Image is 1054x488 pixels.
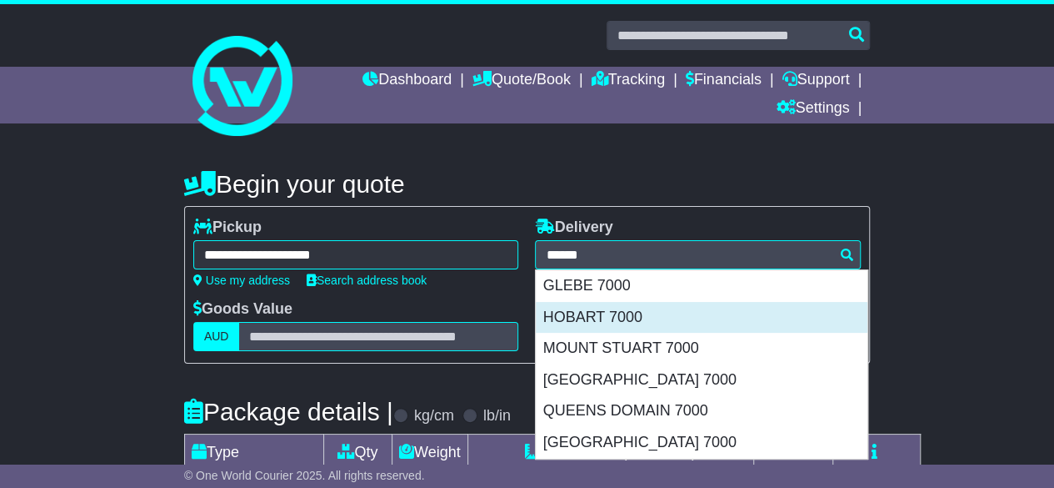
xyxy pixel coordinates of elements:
[536,365,867,396] div: [GEOGRAPHIC_DATA] 7000
[184,469,425,482] span: © One World Courier 2025. All rights reserved.
[414,407,454,425] label: kg/cm
[307,274,427,287] a: Search address book
[392,435,467,471] td: Weight
[535,240,861,269] typeahead: Please provide city
[193,274,290,287] a: Use my address
[184,435,323,471] td: Type
[536,427,867,459] div: [GEOGRAPHIC_DATA] 7000
[592,67,665,95] a: Tracking
[536,270,867,302] div: GLEBE 7000
[536,395,867,427] div: QUEENS DOMAIN 7000
[776,95,849,123] a: Settings
[193,322,240,351] label: AUD
[193,300,292,319] label: Goods Value
[184,398,393,425] h4: Package details |
[686,67,762,95] a: Financials
[362,67,452,95] a: Dashboard
[536,302,867,334] div: HOBART 7000
[184,170,870,198] h4: Begin your quote
[193,219,262,237] label: Pickup
[483,407,511,425] label: lb/in
[536,333,867,365] div: MOUNT STUART 7000
[535,219,612,237] label: Delivery
[323,435,392,471] td: Qty
[467,435,753,471] td: Dimensions (L x W x H)
[472,67,571,95] a: Quote/Book
[782,67,849,95] a: Support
